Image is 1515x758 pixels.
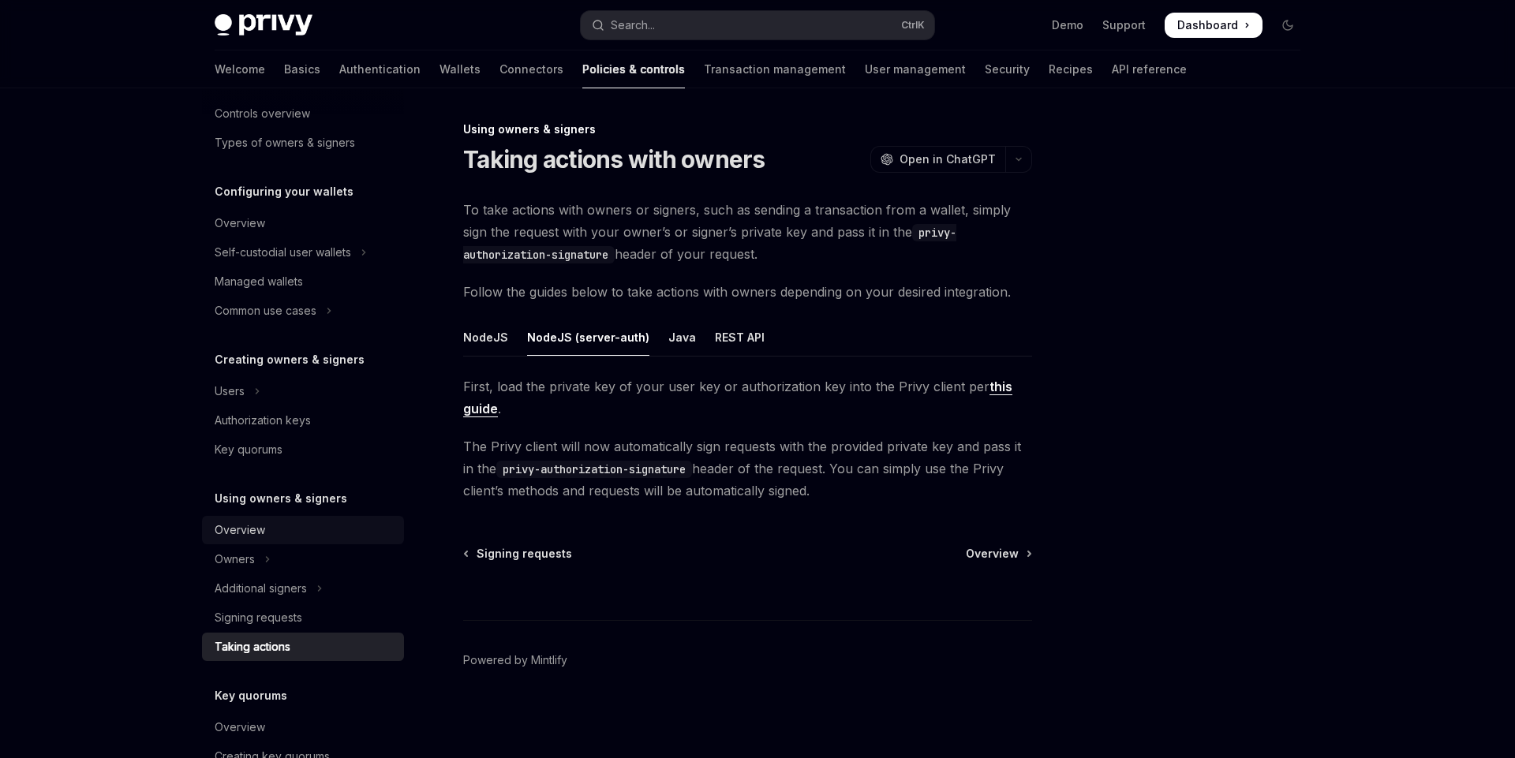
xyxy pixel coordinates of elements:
div: Search... [611,16,655,35]
span: Open in ChatGPT [900,151,996,167]
span: Ctrl K [901,19,925,32]
span: Dashboard [1177,17,1238,33]
a: Security [985,50,1030,88]
a: Connectors [499,50,563,88]
a: Transaction management [704,50,846,88]
div: Controls overview [215,104,310,123]
a: Policies & controls [582,50,685,88]
a: Demo [1052,17,1083,33]
a: Overview [966,546,1031,562]
a: User management [865,50,966,88]
button: Open search [581,11,934,39]
a: Types of owners & signers [202,129,404,157]
div: Additional signers [215,579,307,598]
div: Self-custodial user wallets [215,243,351,262]
a: Key quorums [202,435,404,464]
button: Toggle Additional signers section [202,574,404,603]
img: dark logo [215,14,312,36]
a: Support [1102,17,1146,33]
div: Authorization keys [215,411,311,430]
div: Overview [215,214,265,233]
button: Toggle dark mode [1275,13,1300,38]
div: Taking actions [215,637,290,656]
div: NodeJS [463,319,508,356]
a: API reference [1112,50,1187,88]
span: Overview [966,546,1019,562]
a: Signing requests [202,603,404,632]
a: Basics [284,50,320,88]
span: Signing requests [477,546,572,562]
button: Toggle Common use cases section [202,297,404,325]
span: To take actions with owners or signers, such as sending a transaction from a wallet, simply sign ... [463,199,1032,265]
span: First, load the private key of your user key or authorization key into the Privy client per . [463,375,1032,420]
h1: Taking actions with owners [463,145,765,174]
a: Welcome [215,50,265,88]
div: Overview [215,521,265,540]
h5: Configuring your wallets [215,182,353,201]
div: Using owners & signers [463,121,1032,137]
a: Controls overview [202,99,404,128]
code: privy-authorization-signature [496,461,692,478]
button: Toggle Users section [202,377,404,405]
div: Key quorums [215,440,282,459]
a: Authentication [339,50,421,88]
h5: Using owners & signers [215,489,347,508]
span: The Privy client will now automatically sign requests with the provided private key and pass it i... [463,435,1032,502]
a: Managed wallets [202,267,404,296]
div: Signing requests [215,608,302,627]
h5: Key quorums [215,686,287,705]
div: Common use cases [215,301,316,320]
span: Follow the guides below to take actions with owners depending on your desired integration. [463,281,1032,303]
button: Open in ChatGPT [870,146,1005,173]
div: Java [668,319,696,356]
div: Managed wallets [215,272,303,291]
a: Overview [202,209,404,237]
div: Types of owners & signers [215,133,355,152]
a: Signing requests [465,546,572,562]
h5: Creating owners & signers [215,350,365,369]
div: NodeJS (server-auth) [527,319,649,356]
div: REST API [715,319,765,356]
button: Toggle Self-custodial user wallets section [202,238,404,267]
a: Authorization keys [202,406,404,435]
div: Owners [215,550,255,569]
a: Taking actions [202,633,404,661]
a: Recipes [1049,50,1093,88]
a: Wallets [440,50,481,88]
div: Users [215,382,245,401]
a: Overview [202,516,404,544]
div: Overview [215,718,265,737]
button: Toggle Owners section [202,545,404,573]
a: Powered by Mintlify [463,652,567,668]
a: Dashboard [1165,13,1262,38]
a: Overview [202,713,404,741]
